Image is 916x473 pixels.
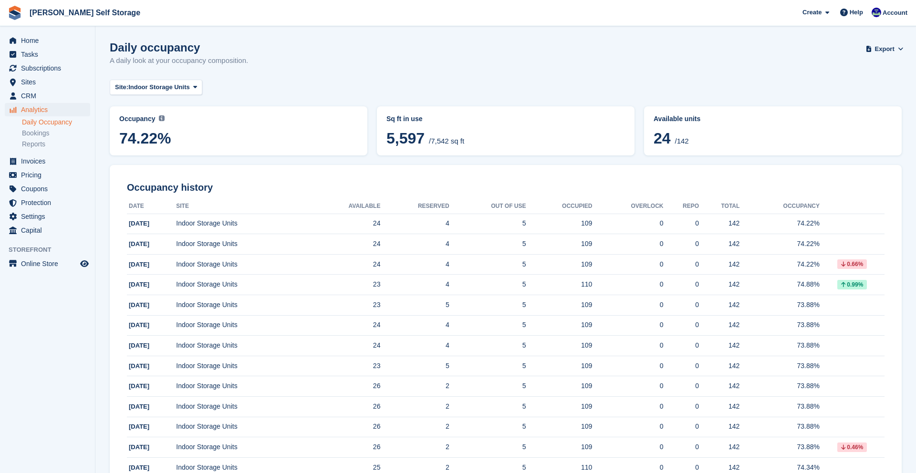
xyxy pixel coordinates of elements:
[8,6,22,20] img: stora-icon-8386f47178a22dfd0bd8f6a31ec36ba5ce8667c1dd55bd0f319d3a0aa187defe.svg
[176,295,311,316] td: Indoor Storage Units
[872,8,881,17] img: Justin Farthing
[129,220,149,227] span: [DATE]
[699,199,739,214] th: Total
[119,115,155,123] span: Occupancy
[802,8,822,17] span: Create
[311,437,381,458] td: 26
[739,199,820,214] th: Occupancy
[592,199,663,214] th: Overlock
[699,376,739,397] td: 142
[127,199,176,214] th: Date
[129,464,149,471] span: [DATE]
[837,280,867,289] div: 0.99%
[21,103,78,116] span: Analytics
[79,258,90,269] a: Preview store
[21,257,78,270] span: Online Store
[592,442,663,452] div: 0
[311,214,381,234] td: 24
[21,224,78,237] span: Capital
[675,137,688,145] span: /142
[159,115,165,121] img: icon-info-grey-7440780725fd019a000dd9b08b2336e03edf1995a4989e88bcd33f0948082b44.svg
[699,295,739,316] td: 142
[837,442,867,452] div: 0.46%
[526,361,593,371] div: 109
[837,259,867,269] div: 0.66%
[115,82,128,92] span: Site:
[129,362,149,370] span: [DATE]
[526,279,593,289] div: 110
[664,401,699,411] div: 0
[654,130,671,147] span: 24
[380,199,449,214] th: Reserved
[380,234,449,255] td: 4
[119,130,358,147] span: 74.22%
[21,210,78,223] span: Settings
[739,254,820,275] td: 74.22%
[699,214,739,234] td: 142
[850,8,863,17] span: Help
[21,89,78,103] span: CRM
[449,397,526,417] td: 5
[129,382,149,390] span: [DATE]
[699,234,739,255] td: 142
[664,340,699,350] div: 0
[739,295,820,316] td: 73.88%
[127,182,885,193] h2: Occupancy history
[380,295,449,316] td: 5
[176,254,311,275] td: Indoor Storage Units
[311,417,381,437] td: 26
[129,261,149,268] span: [DATE]
[664,218,699,228] div: 0
[311,397,381,417] td: 26
[449,234,526,255] td: 5
[129,342,149,349] span: [DATE]
[592,218,663,228] div: 0
[129,240,149,247] span: [DATE]
[21,154,78,168] span: Invoices
[592,279,663,289] div: 0
[449,437,526,458] td: 5
[129,403,149,410] span: [DATE]
[311,275,381,295] td: 23
[5,210,90,223] a: menu
[21,48,78,61] span: Tasks
[739,214,820,234] td: 74.22%
[380,275,449,295] td: 4
[739,234,820,255] td: 74.22%
[449,214,526,234] td: 5
[26,5,144,21] a: [PERSON_NAME] Self Storage
[526,442,593,452] div: 109
[176,214,311,234] td: Indoor Storage Units
[664,361,699,371] div: 0
[176,437,311,458] td: Indoor Storage Units
[110,80,202,95] button: Site: Indoor Storage Units
[176,356,311,376] td: Indoor Storage Units
[699,275,739,295] td: 142
[654,114,892,124] abbr: Current percentage of units occupied or overlocked
[592,320,663,330] div: 0
[449,336,526,356] td: 5
[176,199,311,214] th: Site
[449,417,526,437] td: 5
[380,417,449,437] td: 2
[176,275,311,295] td: Indoor Storage Units
[386,115,422,123] span: Sq ft in use
[526,199,593,214] th: Occupied
[128,82,190,92] span: Indoor Storage Units
[664,442,699,452] div: 0
[21,182,78,195] span: Coupons
[449,254,526,275] td: 5
[664,320,699,330] div: 0
[664,381,699,391] div: 0
[526,259,593,269] div: 109
[386,130,425,147] span: 5,597
[380,356,449,376] td: 5
[22,140,90,149] a: Reports
[5,34,90,47] a: menu
[526,381,593,391] div: 109
[592,340,663,350] div: 0
[311,336,381,356] td: 24
[311,295,381,316] td: 23
[311,376,381,397] td: 26
[664,279,699,289] div: 0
